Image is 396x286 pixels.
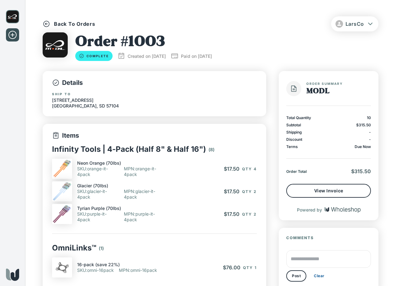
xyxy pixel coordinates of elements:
p: - [369,130,371,135]
p: Discount [286,137,302,142]
p: Subtotal [286,123,301,127]
span: Qty 2 [242,212,257,217]
img: 4-Pack_Tyrian_Purple.png [52,204,72,224]
p: Tyrian Purple (70lbs) [77,206,121,211]
p: MPN : orange-it-4pack [124,166,167,177]
span: Order Summary [306,82,373,85]
p: [STREET_ADDRESS] [52,97,119,103]
img: Wholeshop logo [6,268,19,281]
span: LarsCo [346,21,364,27]
p: Details [52,79,257,87]
span: $17.50 [224,188,240,195]
p: Infinity Tools | 4-Pack (Half 8" & Half 16") [52,145,206,154]
span: $17.50 [224,211,240,217]
p: Total Quantity [286,115,311,120]
label: Ship to [52,92,71,96]
p: Powered by [297,207,322,212]
p: Back To Orders [54,20,95,27]
img: MODL logo [6,10,19,23]
button: Back To Orders [43,20,95,28]
span: Comments [286,235,314,240]
p: SKU : omni-16pack [77,267,114,273]
button: Post [286,270,306,282]
span: $315.50 [351,168,371,174]
span: $76.00 [223,264,240,271]
p: Glacier (70lbs) [77,183,108,189]
p: Shipping [286,130,302,135]
p: MPN : purple-it-4pack [124,211,167,223]
p: - [369,137,371,142]
button: View Invoice [286,184,371,198]
span: Complete [83,54,113,58]
span: Qty 2 [242,189,257,194]
p: MPN : glacier-it-4pack [124,189,167,200]
p: Terms [286,144,298,149]
p: SKU : glacier-it-4pack [77,189,119,200]
p: Due Now [355,144,371,149]
p: Neon Orange (70lbs) [77,160,121,166]
p: OmniLinks™ [52,243,96,252]
p: Created on [DATE] [128,53,166,59]
p: Order Total [286,169,307,174]
img: MODL logo [43,32,68,58]
p: [GEOGRAPHIC_DATA] , SD 57104 [52,103,119,109]
p: ( 8 ) [209,146,214,154]
img: 4-Pack___Glacier.png [52,181,72,201]
img: 4-Pack___Orange.png [52,159,72,179]
span: Qty 1 [243,265,257,270]
button: LarsCo [331,16,379,31]
p: Items [52,131,257,140]
button: Clear [309,271,330,281]
span: $315.50 [356,123,371,127]
p: MPN : omni-16pack [119,267,157,273]
p: 16-pack (save 22%) [77,262,120,267]
p: 10 [367,115,371,120]
h1: Order # 1003 [75,32,212,51]
p: SKU : purple-it-4pack [77,211,119,223]
h1: MODL [306,87,373,96]
span: $17.50 [224,166,240,172]
p: ( 1 ) [99,244,104,252]
img: Omnihero4.png [52,257,72,278]
span: Qty 4 [242,167,257,171]
p: Paid on [DATE] [181,53,212,59]
img: Wholeshop logo [325,207,361,213]
p: SKU : orange-it-4pack [77,166,119,177]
